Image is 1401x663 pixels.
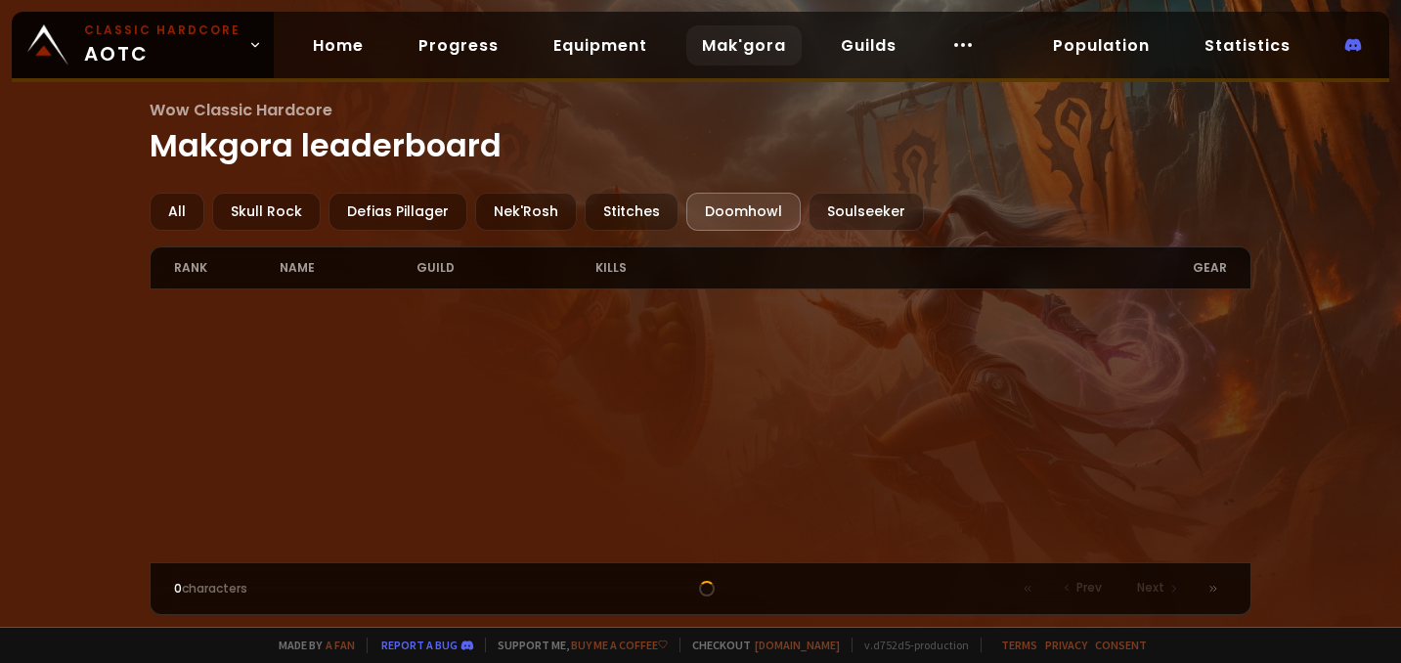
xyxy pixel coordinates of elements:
h1: Makgora leaderboard [150,98,1251,169]
div: Stitches [585,193,679,231]
span: 0 [174,580,182,597]
a: a fan [326,638,355,652]
span: Made by [267,638,355,652]
span: Checkout [679,638,840,652]
span: Support me, [485,638,668,652]
div: Defias Pillager [328,193,467,231]
div: rank [174,247,280,288]
span: v. d752d5 - production [852,638,969,652]
a: Consent [1095,638,1147,652]
span: Wow Classic Hardcore [150,98,1251,122]
a: Classic HardcoreAOTC [12,12,274,78]
small: Classic Hardcore [84,22,241,39]
a: Equipment [538,25,663,66]
div: characters [174,580,437,597]
a: Terms [1001,638,1037,652]
a: Home [297,25,379,66]
div: guild [416,247,595,288]
div: Skull Rock [212,193,321,231]
a: Mak'gora [686,25,802,66]
div: gear [700,247,1227,288]
a: Buy me a coffee [571,638,668,652]
span: AOTC [84,22,241,68]
div: All [150,193,204,231]
a: Guilds [825,25,912,66]
div: Doomhowl [686,193,801,231]
div: Nek'Rosh [475,193,577,231]
div: kills [595,247,701,288]
a: Population [1037,25,1165,66]
div: Soulseeker [809,193,924,231]
a: Report a bug [381,638,458,652]
span: Prev [1076,579,1102,597]
a: [DOMAIN_NAME] [755,638,840,652]
a: Progress [403,25,514,66]
a: Statistics [1189,25,1306,66]
span: Next [1137,579,1164,597]
a: Privacy [1045,638,1087,652]
div: name [280,247,416,288]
